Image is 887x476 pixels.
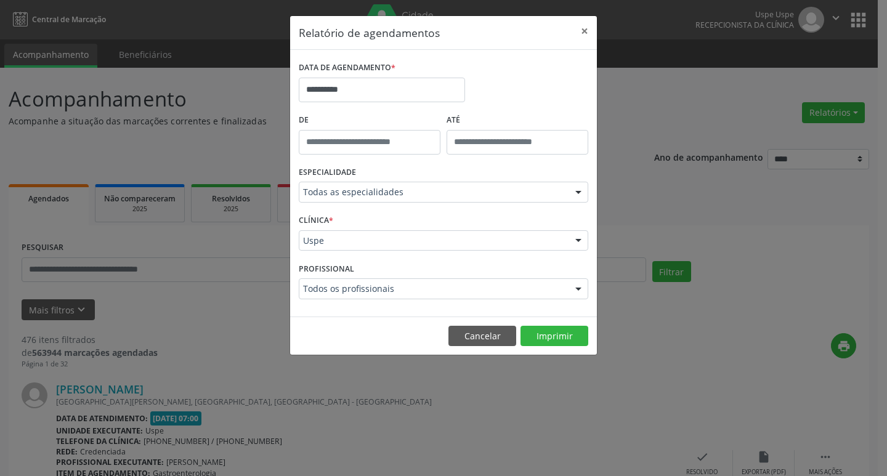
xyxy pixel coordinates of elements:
[299,111,440,130] label: De
[520,326,588,347] button: Imprimir
[299,211,333,230] label: CLÍNICA
[299,163,356,182] label: ESPECIALIDADE
[303,186,563,198] span: Todas as especialidades
[299,25,440,41] h5: Relatório de agendamentos
[448,326,516,347] button: Cancelar
[303,235,563,247] span: Uspe
[447,111,588,130] label: ATÉ
[303,283,563,295] span: Todos os profissionais
[299,259,354,278] label: PROFISSIONAL
[572,16,597,46] button: Close
[299,58,395,78] label: DATA DE AGENDAMENTO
